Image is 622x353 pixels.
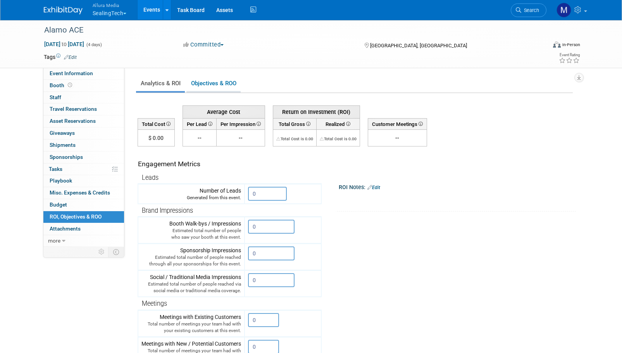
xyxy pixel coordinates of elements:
div: The Total Cost for this event needs to be greater than 0.00 in order for ROI to get calculated. S... [320,134,357,142]
span: Attachments [50,226,81,232]
td: Tags [44,53,77,61]
th: Customer Meetings [368,118,427,129]
span: Giveaways [50,130,75,136]
a: Search [511,3,546,17]
span: Tasks [49,166,62,172]
span: [GEOGRAPHIC_DATA], [GEOGRAPHIC_DATA] [370,43,467,48]
span: Staff [50,94,61,100]
span: Leads [142,174,159,181]
span: to [60,41,68,47]
div: In-Person [562,42,580,48]
div: Engagement Metrics [138,159,318,169]
div: Event Rating [559,53,580,57]
span: Search [521,7,539,13]
a: Sponsorships [43,152,124,163]
th: Return on Investment (ROI) [273,105,360,118]
span: Travel Reservations [50,106,97,112]
td: $ 0.00 [138,130,174,146]
a: Booth [43,80,124,91]
a: Attachments [43,223,124,235]
a: Tasks [43,164,124,175]
div: Alamo ACE [41,23,535,37]
div: Estimated total number of people reached via social media or traditional media coverage. [141,281,241,294]
button: Committed [181,41,227,49]
span: Brand Impressions [142,207,193,214]
th: Per Impression [216,118,265,129]
th: Per Lead [183,118,216,129]
span: more [48,238,60,244]
span: -- [239,135,243,141]
span: -- [198,135,202,141]
a: Travel Reservations [43,103,124,115]
th: Realized [316,118,360,129]
div: Booth Walk-bys / Impressions [141,220,241,241]
div: Event Format [501,40,581,52]
th: Total Gross [273,118,316,129]
div: ROI Notes: [339,181,576,191]
a: Edit [64,55,77,60]
span: Booth not reserved yet [66,82,74,88]
a: ROI, Objectives & ROO [43,211,124,223]
a: Playbook [43,175,124,187]
a: Event Information [43,68,124,79]
div: Generated from this event. [141,195,241,201]
a: Asset Reservations [43,115,124,127]
div: Number of Leads [141,187,241,201]
span: Booth [50,82,74,88]
a: Analytics & ROI [136,76,185,91]
span: Sponsorships [50,154,83,160]
div: Meetings with Existing Customers [141,313,241,334]
span: Playbook [50,177,72,184]
div: Total number of meetings your team had with your existing customers at this event. [141,321,241,334]
span: Asset Reservations [50,118,96,124]
span: Allura Media [93,1,127,9]
a: Staff [43,92,124,103]
a: more [43,235,124,247]
span: Budget [50,201,67,208]
img: ExhibitDay [44,7,83,14]
a: Misc. Expenses & Credits [43,187,124,199]
div: Estimated total number of people who saw your booth at this event. [141,227,241,241]
span: Meetings [142,300,167,307]
div: Estimated total number of people reached through all your sponsorships for this event. [141,254,241,267]
th: Total Cost [138,118,174,129]
a: Giveaways [43,127,124,139]
div: Social / Traditional Media Impressions [141,273,241,294]
img: Max Fanwick [557,3,571,17]
img: Format-Inperson.png [553,41,561,48]
a: Shipments [43,139,124,151]
span: Event Information [50,70,93,76]
span: (4 days) [86,42,102,47]
a: Objectives & ROO [186,76,241,91]
div: The Total Cost for this event needs to be greater than 0.00 in order for ROI to get calculated. S... [276,134,313,142]
span: Misc. Expenses & Credits [50,189,110,196]
td: Personalize Event Tab Strip [95,247,109,257]
span: [DATE] [DATE] [44,41,84,48]
div: Sponsorship Impressions [141,246,241,267]
span: ROI, Objectives & ROO [50,214,102,220]
th: Average Cost [183,105,265,118]
span: Shipments [50,142,76,148]
td: Toggle Event Tabs [108,247,124,257]
a: Edit [367,185,380,190]
div: -- [371,134,424,142]
a: Budget [43,199,124,211]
